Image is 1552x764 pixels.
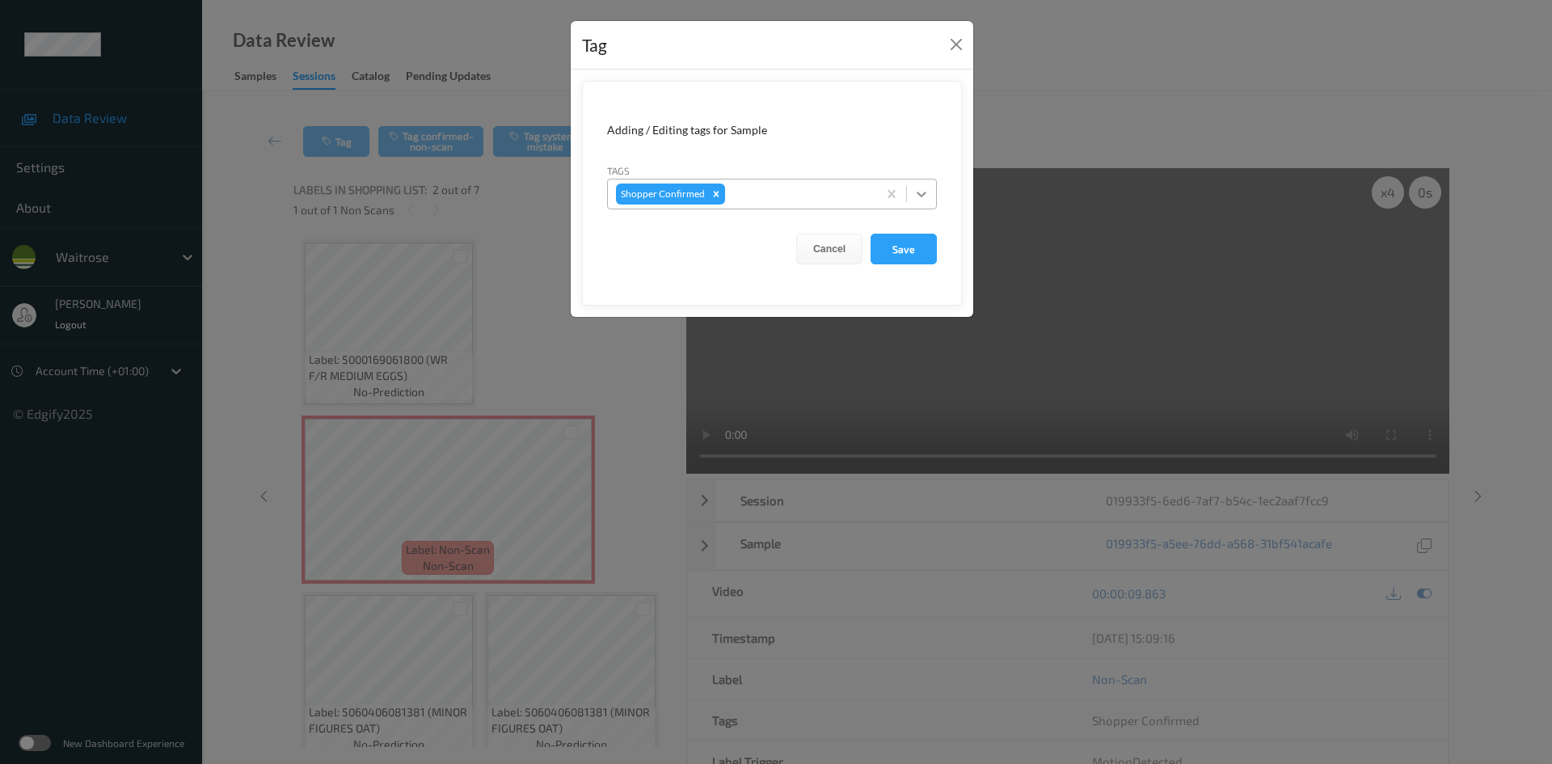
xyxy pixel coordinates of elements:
button: Save [871,234,937,264]
div: Remove Shopper Confirmed [707,184,725,205]
div: Shopper Confirmed [616,184,707,205]
button: Close [945,33,968,56]
button: Cancel [796,234,862,264]
div: Adding / Editing tags for Sample [607,122,937,138]
div: Tag [582,32,607,58]
label: Tags [607,163,630,178]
